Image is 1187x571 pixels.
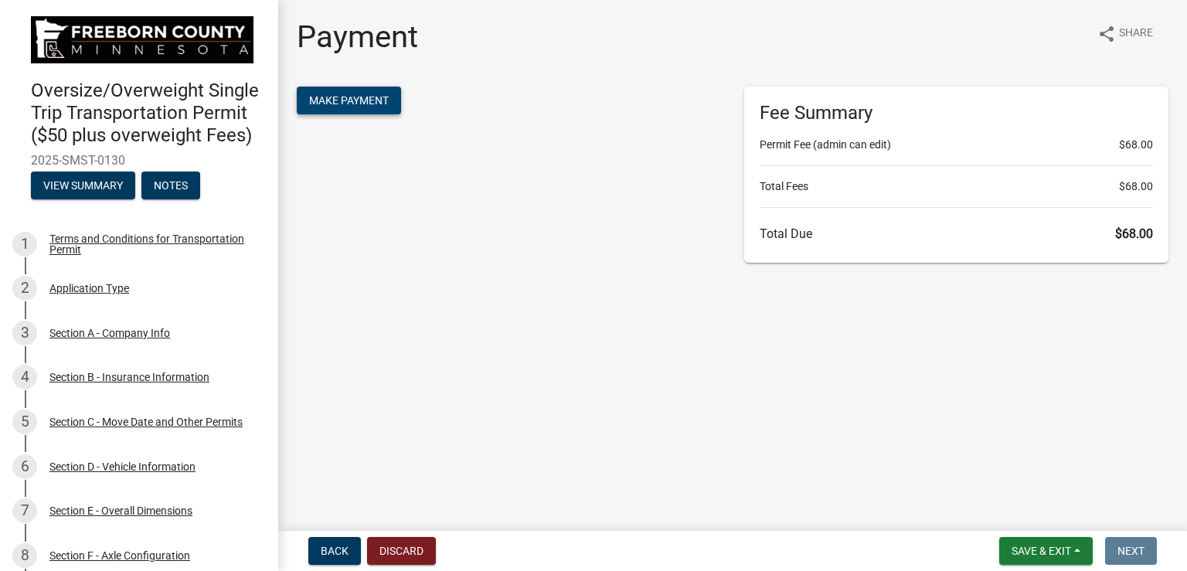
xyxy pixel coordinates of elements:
[31,172,135,199] button: View Summary
[12,498,37,523] div: 7
[1097,25,1116,43] i: share
[49,461,196,472] div: Section D - Vehicle Information
[1012,545,1071,557] span: Save & Exit
[321,545,349,557] span: Back
[49,416,243,427] div: Section C - Move Date and Other Permits
[760,178,1153,195] li: Total Fees
[141,172,200,199] button: Notes
[31,16,253,63] img: Freeborn County, Minnesota
[12,365,37,389] div: 4
[49,283,129,294] div: Application Type
[31,180,135,192] wm-modal-confirm: Summary
[1115,226,1153,241] span: $68.00
[297,19,418,56] h1: Payment
[12,454,37,479] div: 6
[12,276,37,301] div: 2
[760,226,1153,241] h6: Total Due
[31,153,247,168] span: 2025-SMST-0130
[12,410,37,434] div: 5
[49,550,190,561] div: Section F - Axle Configuration
[12,321,37,345] div: 3
[49,233,253,255] div: Terms and Conditions for Transportation Permit
[297,87,401,114] button: Make Payment
[31,80,266,146] h4: Oversize/Overweight Single Trip Transportation Permit ($50 plus overweight Fees)
[1119,137,1153,153] span: $68.00
[308,537,361,565] button: Back
[12,232,37,257] div: 1
[49,328,170,338] div: Section A - Company Info
[1117,545,1144,557] span: Next
[12,543,37,568] div: 8
[49,372,209,382] div: Section B - Insurance Information
[1119,25,1153,43] span: Share
[999,537,1093,565] button: Save & Exit
[49,505,192,516] div: Section E - Overall Dimensions
[1119,178,1153,195] span: $68.00
[760,137,1153,153] li: Permit Fee (admin can edit)
[367,537,436,565] button: Discard
[309,94,389,107] span: Make Payment
[141,180,200,192] wm-modal-confirm: Notes
[1105,537,1157,565] button: Next
[760,102,1153,124] h6: Fee Summary
[1085,19,1165,49] button: shareShare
